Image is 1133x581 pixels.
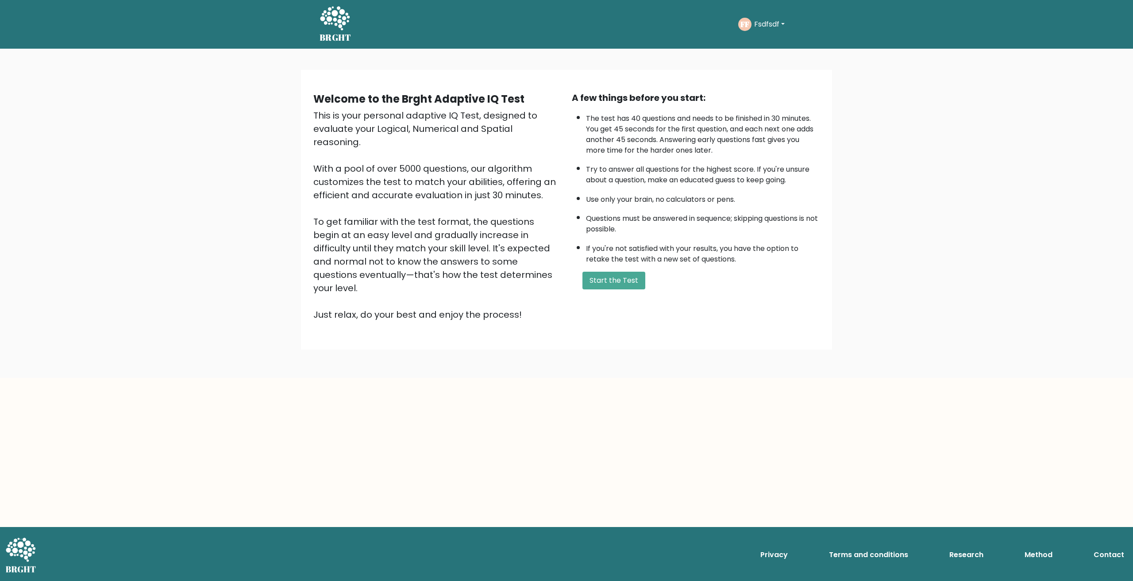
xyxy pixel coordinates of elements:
[586,160,820,185] li: Try to answer all questions for the highest score. If you're unsure about a question, make an edu...
[740,19,749,29] text: FF
[586,209,820,235] li: Questions must be answered in sequence; skipping questions is not possible.
[1021,546,1056,564] a: Method
[586,109,820,156] li: The test has 40 questions and needs to be finished in 30 minutes. You get 45 seconds for the firs...
[582,272,645,289] button: Start the Test
[313,109,561,321] div: This is your personal adaptive IQ Test, designed to evaluate your Logical, Numerical and Spatial ...
[586,190,820,205] li: Use only your brain, no calculators or pens.
[320,4,351,45] a: BRGHT
[825,546,912,564] a: Terms and conditions
[751,19,787,30] button: Fsdfsdf
[586,239,820,265] li: If you're not satisfied with your results, you have the option to retake the test with a new set ...
[320,32,351,43] h5: BRGHT
[313,92,524,106] b: Welcome to the Brght Adaptive IQ Test
[946,546,987,564] a: Research
[572,91,820,104] div: A few things before you start:
[1090,546,1128,564] a: Contact
[757,546,791,564] a: Privacy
